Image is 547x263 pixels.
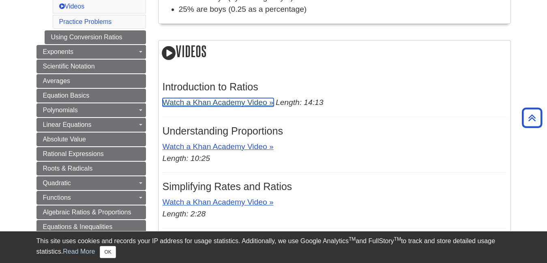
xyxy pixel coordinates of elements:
[43,165,93,172] span: Roots & Radicals
[36,147,146,161] a: Rational Expressions
[163,142,274,151] a: Watch a Khan Academy Video »
[163,98,274,107] a: Watch a Khan Academy Video »
[59,3,85,10] a: Videos
[394,236,401,242] sup: TM
[43,223,113,230] span: Equations & Inequalities
[43,107,78,113] span: Polynomials
[36,118,146,132] a: Linear Equations
[36,220,146,234] a: Equations & Inequalities
[63,248,95,255] a: Read More
[36,103,146,117] a: Polynomials
[43,48,74,55] span: Exponents
[163,125,506,137] h3: Understanding Proportions
[36,191,146,205] a: Functions
[159,41,511,64] h2: Videos
[43,121,92,128] span: Linear Equations
[163,81,506,93] h3: Introduction to Ratios
[163,181,506,192] h3: Simplifying Rates and Ratios
[179,4,506,15] li: 25% are boys (0.25 as a percentage)
[100,246,116,258] button: Close
[43,77,70,84] span: Averages
[43,194,71,201] span: Functions
[276,98,323,107] em: Length: 14:13
[43,180,71,186] span: Quadratic
[36,60,146,73] a: Scientific Notation
[36,45,146,59] a: Exponents
[59,18,112,25] a: Practice Problems
[163,154,210,163] em: Length: 10:25
[36,176,146,190] a: Quadratic
[43,150,104,157] span: Rational Expressions
[163,198,274,206] a: Watch a Khan Academy Video »
[163,210,206,218] em: Length: 2:28
[349,236,356,242] sup: TM
[43,209,131,216] span: Algebraic Ratios & Proportions
[43,63,95,70] span: Scientific Notation
[36,162,146,175] a: Roots & Radicals
[36,236,511,258] div: This site uses cookies and records your IP address for usage statistics. Additionally, we use Goo...
[519,112,545,123] a: Back to Top
[43,92,90,99] span: Equation Basics
[36,89,146,103] a: Equation Basics
[45,30,146,44] a: Using Conversion Ratios
[36,133,146,146] a: Absolute Value
[36,74,146,88] a: Averages
[43,136,86,143] span: Absolute Value
[36,205,146,219] a: Algebraic Ratios & Proportions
